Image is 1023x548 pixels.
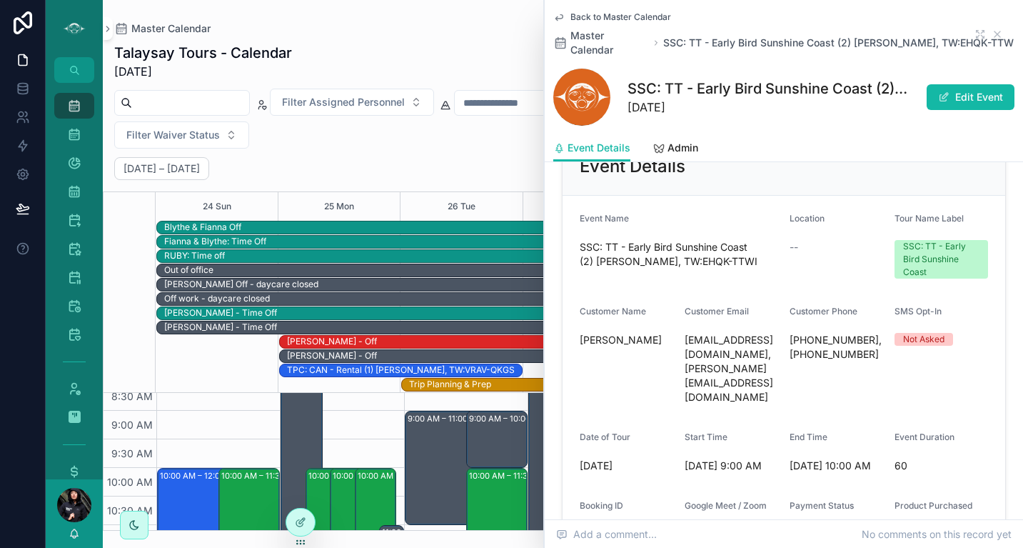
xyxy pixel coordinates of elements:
span: [DATE] [628,99,907,116]
span: No comments on this record yet [862,527,1012,542]
span: Back to Master Calendar [570,11,671,23]
img: App logo [63,17,86,40]
span: [DATE] 10:00 AM [790,459,883,473]
span: [PHONE_NUMBER],[PHONE_NUMBER] [790,333,883,362]
div: 10:00 AM – 12:00 PM [160,469,243,483]
div: 10:00 AM – 11:30 AM [221,469,303,483]
div: Becky Off - daycare closed [164,278,318,291]
div: Richard - Time Off [164,321,277,334]
span: SSC: TT - Early Bird Sunshine Coast (2) [PERSON_NAME], TW:EHQK-TTWI [580,240,778,269]
span: 10:00 AM [104,476,156,488]
a: Master Calendar [553,29,649,57]
div: 9:00 AM – 10:00 AM [467,412,527,467]
div: Out of office [164,264,213,277]
div: Trip Planning & Prep [409,379,491,390]
span: [EMAIL_ADDRESS][DOMAIN_NAME],[PERSON_NAME][EMAIL_ADDRESS][DOMAIN_NAME] [685,333,778,404]
div: Fianna & Blythe: Time Off [164,235,266,248]
h2: [DATE] – [DATE] [124,161,200,176]
span: Tour Name Label [895,213,964,224]
span: Event Name [580,213,629,224]
span: Google Meet / Zoom [685,500,767,511]
span: Master Calendar [570,29,649,57]
span: 10:30 AM [104,504,156,517]
span: Location [790,213,825,224]
div: [PERSON_NAME] Off - daycare closed [164,279,318,290]
span: Customer Email [685,306,749,317]
span: [DATE] [114,63,292,80]
span: Event Duration [895,432,954,442]
div: Not Asked [903,333,944,346]
h1: SSC: TT - Early Bird Sunshine Coast (2) [PERSON_NAME], TW:EHQK-TTWI [628,79,907,99]
a: Back to Master Calendar [553,11,671,23]
a: Admin [653,135,698,164]
div: [PERSON_NAME] - Time Off [164,322,277,333]
div: Blythe & Fianna Off [164,221,241,233]
div: [PERSON_NAME] - Time Off [164,307,277,319]
span: Payment Status [790,500,854,511]
span: [PERSON_NAME] [580,333,673,347]
div: 10:00 AM – 11:30 AM [469,469,551,483]
div: [PERSON_NAME] - Off [287,336,377,347]
h2: Event Details [580,155,685,178]
div: Richard - Time Off [164,307,277,319]
button: 25 Mon [324,192,354,221]
span: SMS Opt-In [895,306,942,317]
div: 9:00 AM – 11:00 AMArt Farm & Talaysay Monthly Check-in [405,412,508,524]
span: -- [790,240,798,254]
span: Date of Tour [580,432,630,442]
div: RUBY: Time off [164,250,225,261]
span: Admin [667,141,698,155]
span: Customer Phone [790,306,857,317]
button: 24 Sun [203,192,231,221]
span: Add a comment... [556,527,657,542]
button: Select Button [270,89,434,116]
div: Candace - Off [287,335,377,348]
div: Fianna & Blythe: Time Off [164,236,266,247]
div: SSC: TT - Early Bird Sunshine Coast [903,240,979,279]
div: TPC: CAN - Rental (1) Maik Krächter, TW:VRAV-QKGS [287,364,515,377]
div: RUBY: Time off [164,249,225,262]
div: Candace - Off [287,349,377,362]
span: End Time [790,432,827,442]
span: [DATE] [580,459,673,473]
div: 9:00 AM – 10:00 AM [469,412,549,426]
div: [PERSON_NAME] - Off [287,350,377,362]
div: 9:00 AM – 11:00 AM [408,412,486,426]
span: Event Details [568,141,630,155]
div: 10:00 AM – 11:30 AM [308,469,390,483]
span: Product Purchased [895,500,972,511]
h1: Talaysay Tours - Calendar [114,43,292,63]
a: Master Calendar [114,21,211,36]
span: 60 [895,459,988,473]
button: Edit Event [927,84,1014,110]
div: Off work - daycare closed [164,293,270,304]
div: Out of office [164,264,213,276]
div: Off work - daycare closed [164,292,270,305]
button: 26 Tue [448,192,475,221]
span: Master Calendar [131,21,211,36]
div: TPC: CAN - Rental (1) [PERSON_NAME], TW:VRAV-QKGS [287,364,515,376]
div: 10:00 AM – 11:30 AM [358,469,440,483]
div: 10:00 AM – 11:30 AM [333,469,415,483]
span: [DATE] 9:00 AM [685,459,778,473]
div: scrollable content [46,83,103,479]
span: 9:00 AM [108,419,156,431]
span: Filter Assigned Personnel [282,95,405,109]
span: Customer Name [580,306,646,317]
span: Start Time [685,432,727,442]
a: Event Details [553,135,630,162]
button: Select Button [114,121,249,149]
a: SSC: TT - Early Bird Sunshine Coast (2) [PERSON_NAME], TW:EHQK-TTWI [663,36,1017,50]
span: 8:30 AM [108,390,156,402]
span: Filter Waiver Status [126,128,220,142]
span: Booking ID [580,500,623,511]
span: 9:30 AM [108,447,156,459]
